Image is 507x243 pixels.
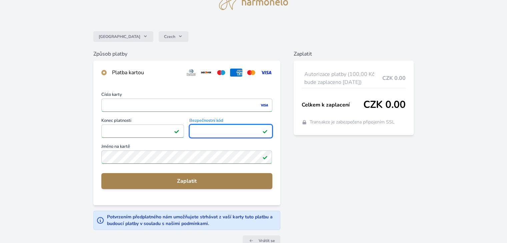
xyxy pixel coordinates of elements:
[192,126,269,136] iframe: Iframe pro bezpečnostní kód
[164,34,175,39] span: Czech
[101,93,272,99] span: Číslo karty
[189,119,272,124] span: Bezpečnostní kód
[101,119,184,124] span: Konec platnosti
[101,173,272,189] button: Zaplatit
[245,69,257,77] img: mc.svg
[101,150,272,164] input: Jméno na kartěPlatné pole
[174,128,179,134] img: Platné pole
[93,31,153,42] button: [GEOGRAPHIC_DATA]
[101,144,272,150] span: Jméno na kartě
[185,69,197,77] img: diners.svg
[104,101,269,110] iframe: Iframe pro číslo karty
[107,177,267,185] span: Zaplatit
[262,154,268,160] img: Platné pole
[304,70,382,86] span: Autorizace platby (100,00 Kč bude zaplaceno [DATE])
[99,34,140,39] span: [GEOGRAPHIC_DATA]
[294,50,414,58] h6: Zaplatit
[215,69,227,77] img: maestro.svg
[260,69,272,77] img: visa.svg
[363,99,406,111] span: CZK 0.00
[382,74,406,82] span: CZK 0.00
[302,101,363,109] span: Celkem k zaplacení
[104,126,181,136] iframe: Iframe pro datum vypršení platnosti
[159,31,188,42] button: Czech
[107,214,277,227] div: Potvrzením předplatného nám umožňujete strhávat z vaší karty tuto platbu a budoucí platby v soula...
[260,102,269,108] img: visa
[262,128,268,134] img: Platné pole
[310,119,395,125] span: Transakce je zabezpečena připojením SSL
[93,50,280,58] h6: Způsob platby
[200,69,212,77] img: discover.svg
[112,69,180,77] div: Platba kartou
[230,69,242,77] img: amex.svg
